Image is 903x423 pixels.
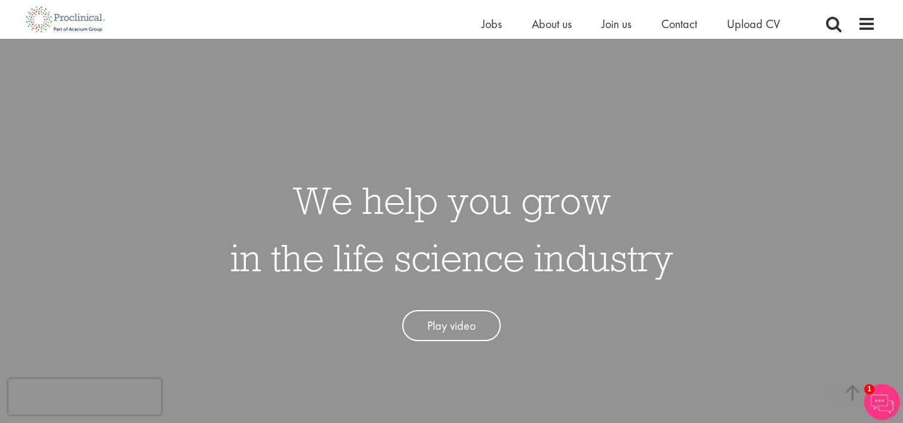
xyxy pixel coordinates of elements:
a: Play video [402,310,501,342]
a: Contact [661,16,697,32]
h1: We help you grow in the life science industry [230,171,673,286]
span: 1 [864,384,874,394]
a: Join us [602,16,631,32]
a: Jobs [482,16,502,32]
a: Upload CV [727,16,780,32]
a: About us [532,16,572,32]
img: Chatbot [864,384,900,420]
